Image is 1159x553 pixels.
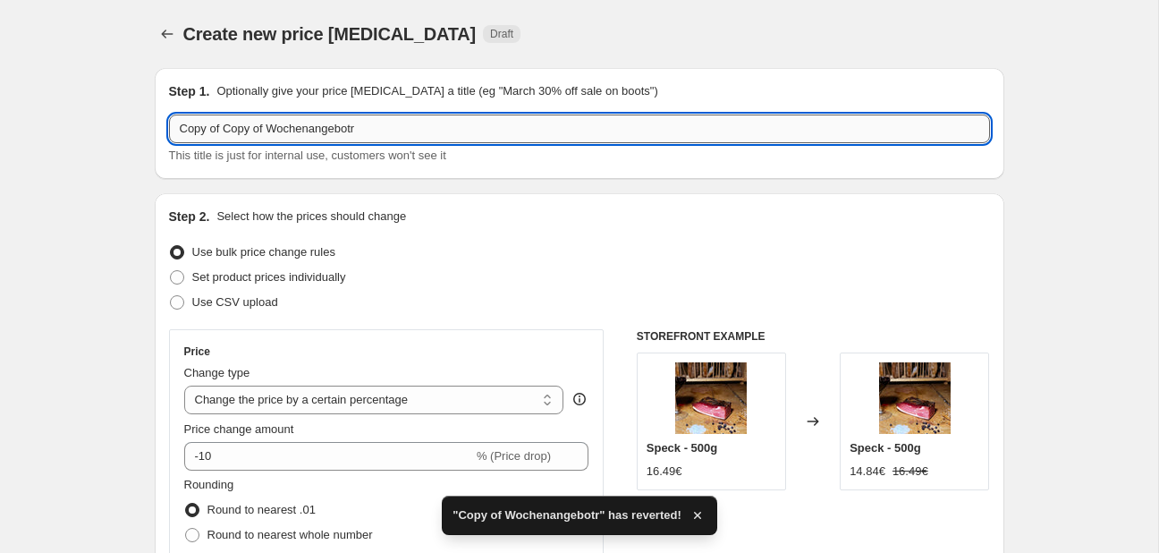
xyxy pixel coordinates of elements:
img: Speck_Achtel_Hamme_80x.webp [675,362,747,434]
span: Use bulk price change rules [192,245,335,259]
button: Price change jobs [155,21,180,47]
h2: Step 1. [169,82,210,100]
p: Optionally give your price [MEDICAL_DATA] a title (eg "March 30% off sale on boots") [216,82,657,100]
p: Select how the prices should change [216,208,406,225]
span: Rounding [184,478,234,491]
span: Change type [184,366,250,379]
span: Use CSV upload [192,295,278,309]
input: 30% off holiday sale [169,115,990,143]
span: Speck - 500g [850,441,921,455]
h2: Step 2. [169,208,210,225]
input: -15 [184,442,473,471]
span: Set product prices individually [192,270,346,284]
h3: Price [184,345,210,359]
span: Price change amount [184,422,294,436]
span: % (Price drop) [477,449,551,463]
h6: STOREFRONT EXAMPLE [637,329,990,344]
span: This title is just for internal use, customers won't see it [169,149,446,162]
span: Speck - 500g [647,441,718,455]
div: 14.84€ [850,463,885,481]
span: Round to nearest .01 [207,503,316,516]
div: help [571,390,588,408]
strike: 16.49€ [893,463,928,481]
span: Create new price [MEDICAL_DATA] [183,24,477,44]
span: "Copy of Wochenangebotr" has reverted! [453,506,681,524]
span: Draft [490,27,513,41]
span: Round to nearest whole number [207,528,373,541]
div: 16.49€ [647,463,682,481]
img: Speck_Achtel_Hamme_80x.webp [879,362,951,434]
